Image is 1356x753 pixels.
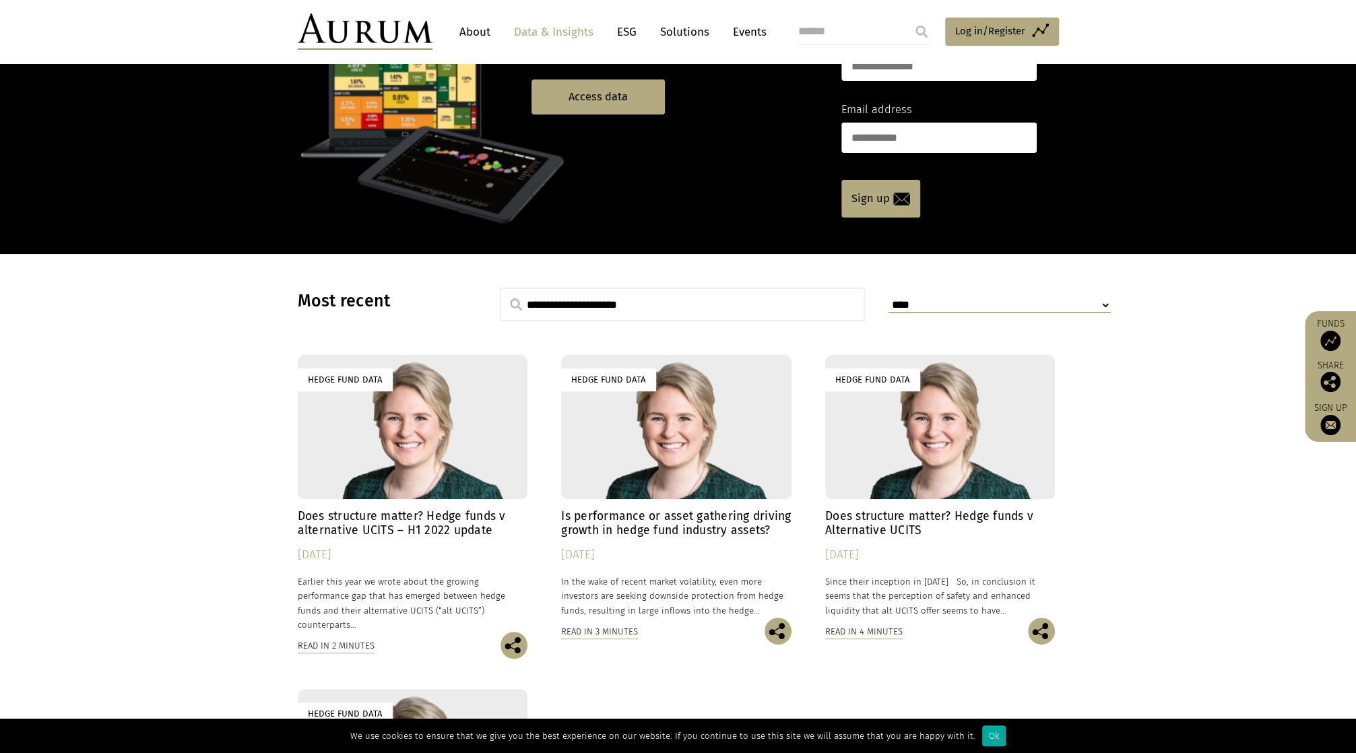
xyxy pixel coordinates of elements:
[945,18,1059,46] a: Log in/Register
[908,18,935,45] input: Submit
[955,23,1025,39] span: Log in/Register
[561,368,656,391] div: Hedge Fund Data
[298,639,375,653] div: Read in 2 minutes
[298,546,528,564] div: [DATE]
[1320,372,1341,392] img: Share this post
[653,20,716,44] a: Solutions
[825,368,920,391] div: Hedge Fund Data
[982,725,1006,746] div: Ok
[1312,402,1349,435] a: Sign up
[453,20,497,44] a: About
[1320,331,1341,351] img: Access Funds
[298,509,528,537] h4: Does structure matter? Hedge funds v alternative UCITS – H1 2022 update
[507,20,600,44] a: Data & Insights
[510,298,522,310] img: search.svg
[561,575,792,617] p: In the wake of recent market volatility, even more investors are seeking downside protection from...
[298,575,528,632] p: Earlier this year we wrote about the growing performance gap that has emerged between hedge funds...
[1312,318,1349,351] a: Funds
[726,20,767,44] a: Events
[561,624,638,639] div: Read in 3 minutes
[1028,618,1055,645] img: Share this post
[298,368,393,391] div: Hedge Fund Data
[298,355,528,631] a: Hedge Fund Data Does structure matter? Hedge funds v alternative UCITS – H1 2022 update [DATE] Ea...
[561,355,792,617] a: Hedge Fund Data Is performance or asset gathering driving growth in hedge fund industry assets? [...
[298,291,466,311] h3: Most recent
[501,632,527,659] img: Share this post
[825,624,903,639] div: Read in 4 minutes
[531,79,665,114] a: Access data
[825,546,1056,564] div: [DATE]
[561,509,792,537] h4: Is performance or asset gathering driving growth in hedge fund industry assets?
[825,509,1056,537] h4: Does structure matter? Hedge funds v Alternative UCITS
[893,193,910,205] img: email-icon
[825,355,1056,617] a: Hedge Fund Data Does structure matter? Hedge funds v Alternative UCITS [DATE] Since their incepti...
[765,618,792,645] img: Share this post
[298,13,432,50] img: Aurum
[610,20,643,44] a: ESG
[1312,361,1349,392] div: Share
[1320,415,1341,435] img: Sign up to our newsletter
[841,180,920,218] a: Sign up
[298,702,393,725] div: Hedge Fund Data
[561,546,792,564] div: [DATE]
[841,101,912,119] label: Email address
[825,575,1056,617] p: Since their inception in [DATE] So, in conclusion it seems that the perception of safety and enha...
